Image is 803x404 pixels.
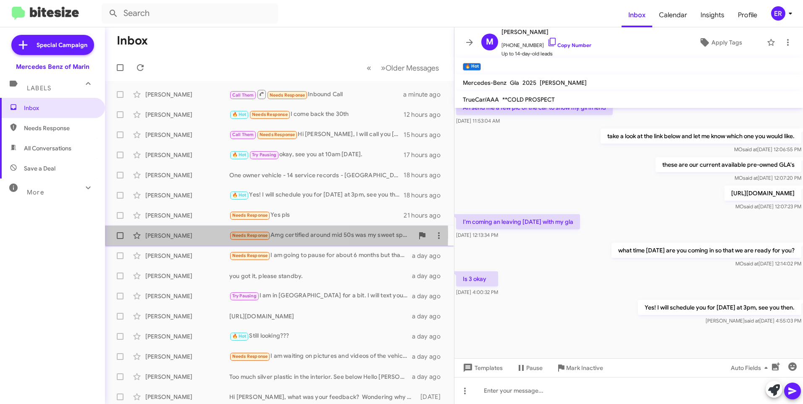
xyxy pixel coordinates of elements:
div: Yes pls [229,210,404,220]
span: 2025 [522,79,536,87]
nav: Page navigation example [362,59,444,76]
div: okay, see you at 10am [DATE]. [229,150,404,160]
div: [PERSON_NAME] [145,312,229,320]
span: Needs Response [252,112,288,117]
span: said at [743,146,757,152]
div: I am waiting on pictures and videos of the vehicle 🚗. [229,352,412,361]
input: Search [102,3,278,24]
span: 🔥 Hot [232,112,247,117]
div: Yes! I will schedule you for [DATE] at 3pm, see you then. [229,190,404,200]
span: More [27,189,44,196]
span: Try Pausing [252,152,276,157]
div: a minute ago [403,90,447,99]
div: 21 hours ago [404,211,447,220]
a: Copy Number [547,42,591,48]
span: Templates [461,360,503,375]
span: Needs Response [260,132,295,137]
p: these are our current available pre-owned GLA's [656,157,801,172]
div: [PERSON_NAME] [145,211,229,220]
span: 🔥 Hot [232,192,247,198]
div: [DATE] [417,393,447,401]
span: [PERSON_NAME] [DATE] 4:55:03 PM [706,317,801,324]
span: Labels [27,84,51,92]
span: 🔥 Hot [232,333,247,339]
div: you got it, please standby. [229,272,412,280]
span: Try Pausing [232,293,257,299]
div: a day ago [412,252,447,260]
span: Up to 14-day-old leads [501,50,591,58]
span: said at [743,175,758,181]
button: ER [764,6,794,21]
div: 18 hours ago [404,191,447,199]
div: [PERSON_NAME] [145,171,229,179]
span: [PERSON_NAME] [501,27,591,37]
div: Hi [PERSON_NAME], I will call you [DATE] .. [229,130,404,139]
button: Auto Fields [724,360,778,375]
div: [PERSON_NAME] [145,151,229,159]
span: **COLD PROSPECT [502,96,555,103]
span: Save a Deal [24,164,55,173]
div: [PERSON_NAME] [145,332,229,341]
span: [DATE] 4:00:32 PM [456,289,498,295]
a: Special Campaign [11,35,94,55]
div: a day ago [412,272,447,280]
div: a day ago [412,373,447,381]
button: Templates [454,360,509,375]
button: Pause [509,360,549,375]
div: Inbound Call [229,89,403,100]
p: take a look at the link below and let me know which one you would like. [601,129,801,144]
div: [PERSON_NAME] [145,373,229,381]
div: ER [771,6,785,21]
div: 12 hours ago [404,110,447,119]
div: [PERSON_NAME] [145,292,229,300]
span: Call Them [232,132,254,137]
span: MO [DATE] 12:14:02 PM [735,260,801,267]
span: Needs Response [24,124,95,132]
span: Auto Fields [731,360,771,375]
div: [PERSON_NAME] [145,110,229,119]
span: MO [DATE] 12:06:55 PM [734,146,801,152]
a: Insights [694,3,731,27]
span: [PHONE_NUMBER] [501,37,591,50]
span: [DATE] 12:13:34 PM [456,232,498,238]
span: [PERSON_NAME] [540,79,587,87]
div: a day ago [412,332,447,341]
div: One owner vehicle - 14 service records - [GEOGRAPHIC_DATA] car for the majority of it's life. Gre... [229,171,404,179]
div: a day ago [412,312,447,320]
span: Needs Response [270,92,305,98]
span: Mercedes-Benz [463,79,506,87]
p: Is 3 okay [456,271,498,286]
div: Still looking??? [229,331,412,341]
span: [DATE] 11:53:04 AM [456,118,500,124]
span: Special Campaign [37,41,87,49]
span: » [381,63,386,73]
div: [PERSON_NAME] [145,191,229,199]
a: Calendar [652,3,694,27]
div: I come back the 30th [229,110,404,119]
p: what time [DATE] are you coming in so that we are ready for you? [611,243,801,258]
div: [PERSON_NAME] [145,231,229,240]
span: M [486,35,493,49]
div: a day ago [412,292,447,300]
a: Profile [731,3,764,27]
span: Pause [526,360,543,375]
span: Mark Inactive [566,360,603,375]
div: Mercedes Benz of Marin [16,63,89,71]
div: [PERSON_NAME] [145,252,229,260]
span: Needs Response [232,354,268,359]
span: Needs Response [232,212,268,218]
span: Call Them [232,92,254,98]
div: a day ago [412,352,447,361]
span: said at [744,203,758,210]
span: MO [DATE] 12:07:20 PM [735,175,801,181]
div: [PERSON_NAME] [145,272,229,280]
button: Mark Inactive [549,360,610,375]
button: Apply Tags [677,35,763,50]
span: 🔥 Hot [232,152,247,157]
span: Inbox [622,3,652,27]
span: Needs Response [232,233,268,238]
div: [PERSON_NAME] [145,90,229,99]
p: Yes! I will schedule you for [DATE] at 3pm, see you then. [638,300,801,315]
